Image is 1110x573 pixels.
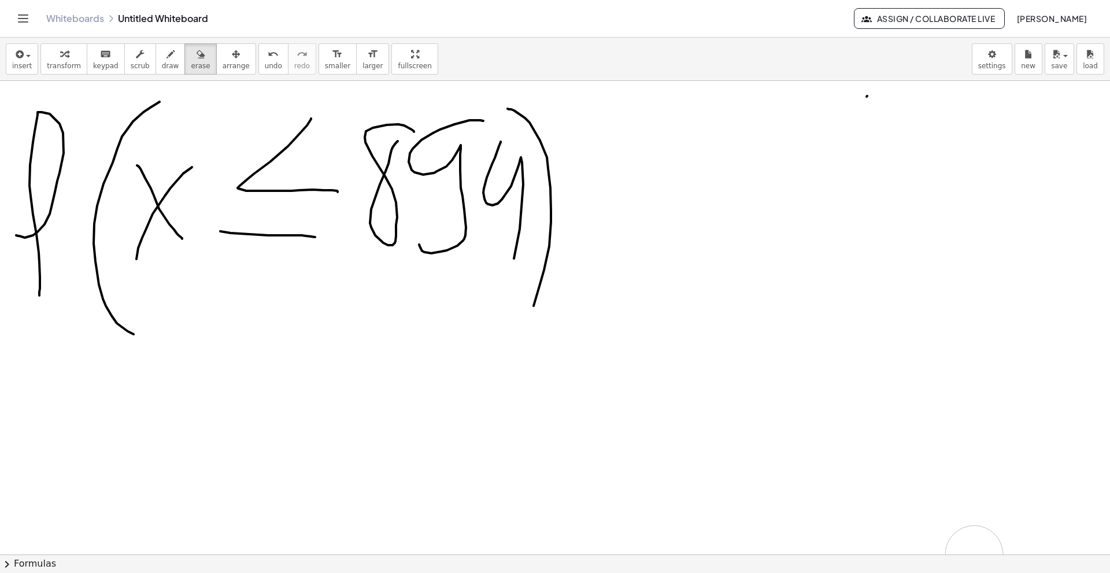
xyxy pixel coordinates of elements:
[978,62,1006,70] span: settings
[1045,43,1074,75] button: save
[362,62,383,70] span: larger
[156,43,186,75] button: draw
[258,43,288,75] button: undoundo
[184,43,216,75] button: erase
[93,62,119,70] span: keypad
[398,62,431,70] span: fullscreen
[46,13,104,24] a: Whiteboards
[47,62,81,70] span: transform
[162,62,179,70] span: draw
[1051,62,1067,70] span: save
[319,43,357,75] button: format_sizesmaller
[100,47,111,61] i: keyboard
[1076,43,1104,75] button: load
[297,47,308,61] i: redo
[854,8,1005,29] button: Assign / Collaborate Live
[12,62,32,70] span: insert
[288,43,316,75] button: redoredo
[265,62,282,70] span: undo
[6,43,38,75] button: insert
[87,43,125,75] button: keyboardkeypad
[124,43,156,75] button: scrub
[391,43,438,75] button: fullscreen
[356,43,389,75] button: format_sizelarger
[14,9,32,28] button: Toggle navigation
[268,47,279,61] i: undo
[1007,8,1096,29] button: [PERSON_NAME]
[1016,13,1087,24] span: [PERSON_NAME]
[294,62,310,70] span: redo
[131,62,150,70] span: scrub
[223,62,250,70] span: arrange
[40,43,87,75] button: transform
[191,62,210,70] span: erase
[972,43,1012,75] button: settings
[367,47,378,61] i: format_size
[332,47,343,61] i: format_size
[864,13,995,24] span: Assign / Collaborate Live
[1021,62,1035,70] span: new
[216,43,256,75] button: arrange
[325,62,350,70] span: smaller
[1083,62,1098,70] span: load
[1015,43,1042,75] button: new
